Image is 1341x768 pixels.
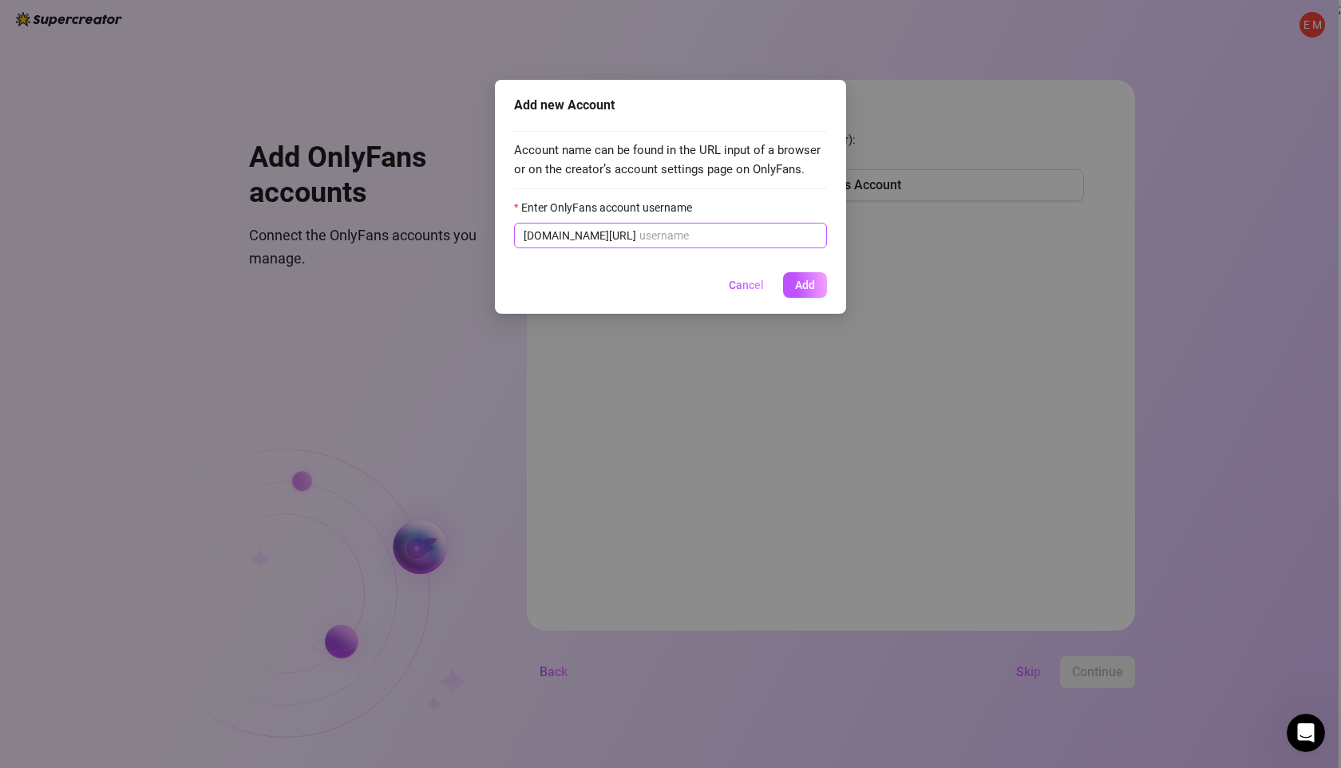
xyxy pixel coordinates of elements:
span: Add [795,279,815,291]
iframe: Intercom live chat [1287,714,1325,752]
button: Cancel [716,272,777,298]
span: [DOMAIN_NAME][URL] [524,227,636,244]
button: Add [783,272,827,298]
input: Enter OnlyFans account username [639,227,817,244]
span: Account name can be found in the URL input of a browser or on the creator’s account settings page... [514,141,827,179]
span: Cancel [729,279,764,291]
label: Enter OnlyFans account username [514,199,702,216]
div: Add new Account [514,96,827,115]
